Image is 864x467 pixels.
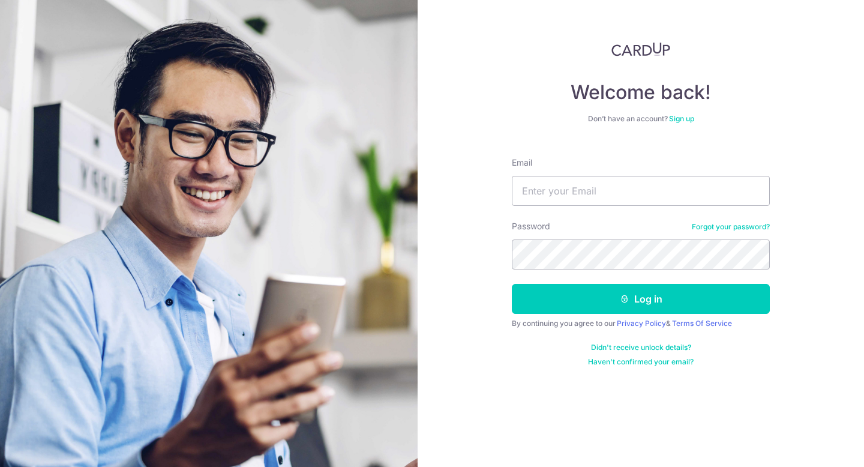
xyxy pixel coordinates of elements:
[617,319,666,328] a: Privacy Policy
[611,42,670,56] img: CardUp Logo
[512,80,770,104] h4: Welcome back!
[512,114,770,124] div: Don’t have an account?
[512,220,550,232] label: Password
[669,114,694,123] a: Sign up
[512,284,770,314] button: Log in
[512,319,770,328] div: By continuing you agree to our &
[512,157,532,169] label: Email
[591,343,691,352] a: Didn't receive unlock details?
[672,319,732,328] a: Terms Of Service
[588,357,694,367] a: Haven't confirmed your email?
[512,176,770,206] input: Enter your Email
[692,222,770,232] a: Forgot your password?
